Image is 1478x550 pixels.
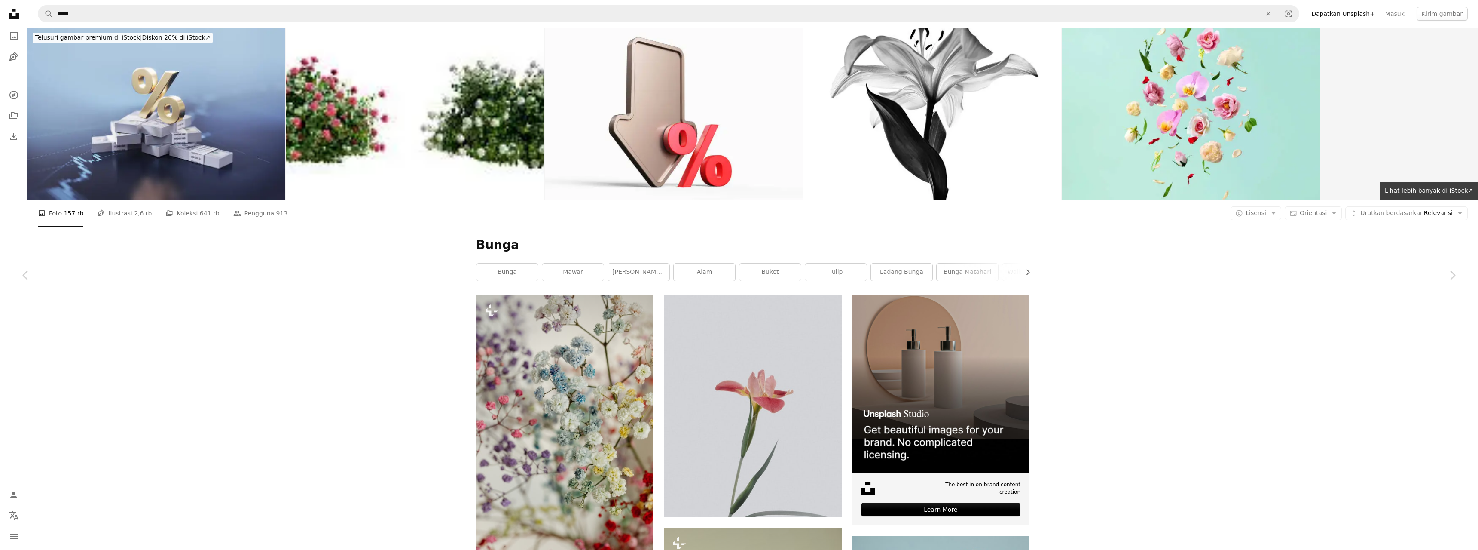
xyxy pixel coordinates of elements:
[134,209,152,218] span: 2,6 rb
[35,34,210,41] span: Diskon 20% di iStock ↗
[542,264,604,281] a: mawar
[1345,206,1468,220] button: Urutkan berdasarkanRelevansi
[608,264,669,281] a: [PERSON_NAME] air
[1002,264,1064,281] a: wallpaper bunga
[1020,264,1029,281] button: gulir daftar ke kanan
[545,28,803,200] img: Panah bawah dengan persen
[38,6,53,22] button: Pencarian di Unsplash
[1380,182,1478,200] a: Lihat lebih banyak di iStock↗
[937,264,998,281] a: bunga matahari
[27,28,285,200] img: Tanda Persentase Duduk di Atas Tumpukan Dolar Amerika Pada Latar Belakang Grafik Keuangan Biru - ...
[5,48,22,65] a: Ilustrasi
[852,295,1029,525] a: The best in on-brand content creationLearn More
[200,209,220,218] span: 641 rb
[476,264,538,281] a: Bunga
[664,295,841,517] img: bunga kelopak merah muda
[286,28,544,200] img: Semak Hydrange berdaun besar dalam mekar terisolasi dengan latar belakang putih. Render 3D.
[805,264,867,281] a: Tulip
[476,424,653,432] a: seikat bunga yang ada di dalam vas
[852,295,1029,473] img: file-1715714113747-b8b0561c490eimage
[38,5,1299,22] form: Temuka visual di seluruh situs
[1360,209,1453,218] span: Relevansi
[1300,209,1327,216] span: Orientasi
[276,209,288,218] span: 913
[674,264,735,281] a: alam
[165,200,219,227] a: Koleksi 641 rb
[1278,6,1299,22] button: Pencarian visual
[5,28,22,45] a: Foto
[1360,209,1424,216] span: Urutkan berdasarkan
[1231,206,1281,220] button: Lisensi
[861,503,1020,516] div: Learn More
[861,482,875,495] img: file-1631678316303-ed18b8b5cb9cimage
[1246,209,1266,216] span: Lisensi
[5,107,22,124] a: Koleksi
[803,28,1061,200] img: lily monokrom
[97,200,152,227] a: Ilustrasi 2,6 rb
[664,402,841,410] a: bunga kelopak merah muda
[5,86,22,104] a: Jelajahi
[5,486,22,504] a: Masuk/Daftar
[1062,28,1320,200] img: Bunga musim semi yang indah terbang di udara, dengan latar belakang teal; Tata letak bunga musim ...
[35,34,142,41] span: Telusuri gambar premium di iStock |
[1306,7,1380,21] a: Dapatkan Unsplash+
[739,264,801,281] a: Buket
[1417,7,1468,21] button: Kirim gambar
[5,128,22,145] a: Riwayat Pengunduhan
[5,507,22,524] button: Bahasa
[1285,206,1342,220] button: Orientasi
[476,237,1029,253] h1: Bunga
[233,200,288,227] a: Pengguna 913
[27,28,218,48] a: Telusuri gambar premium di iStock|Diskon 20% di iStock↗
[923,481,1020,496] span: The best in on-brand content creation
[871,264,932,281] a: Ladang bunga
[5,528,22,545] button: Menu
[1259,6,1278,22] button: Hapus
[1380,7,1410,21] a: Masuk
[1385,187,1473,194] span: Lihat lebih banyak di iStock ↗
[1426,234,1478,316] a: Berikutnya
